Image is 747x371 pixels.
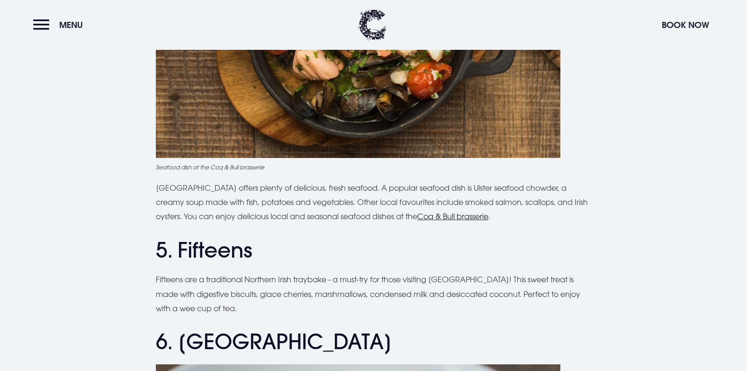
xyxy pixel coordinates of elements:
h2: 6. [GEOGRAPHIC_DATA] [156,329,592,354]
img: Clandeboye Lodge [358,9,387,40]
button: Menu [33,15,88,35]
button: Book Now [657,15,714,35]
span: Menu [59,19,83,30]
p: [GEOGRAPHIC_DATA] offers plenty of delicious, fresh seafood. A popular seafood dish is Ulster sea... [156,181,592,224]
h2: 5. Fifteens [156,238,592,263]
figcaption: Seafood dish at the Coq & Bull brasserie [156,163,592,171]
p: Fifteens are a traditional Northern Irish traybake - a must-try for those visiting [GEOGRAPHIC_DA... [156,272,592,315]
a: Coq & Bull brasserie [417,212,488,221]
